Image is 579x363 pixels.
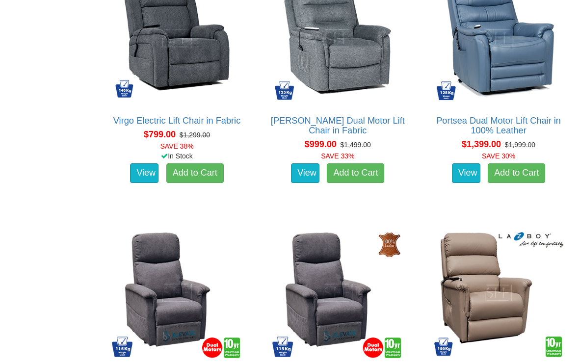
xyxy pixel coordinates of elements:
[160,142,193,150] font: SAVE 38%
[462,139,501,149] span: $1,399.00
[436,116,561,135] a: Portsea Dual Motor Lift Chair in 100% Leather
[166,163,224,183] a: Add to Cart
[130,163,158,183] a: View
[113,116,240,126] a: Virgo Electric Lift Chair in Fabric
[505,141,535,149] del: $1,999.00
[327,163,384,183] a: Add to Cart
[341,141,371,149] del: $1,499.00
[109,225,245,361] img: Petite Dual Motor Electric Lift Chair in Fabric
[180,131,210,139] del: $1,299.00
[431,225,566,361] img: Lazboy Ascot Electric Lift Chair in Fabric
[482,152,515,160] font: SAVE 30%
[270,225,405,361] img: Petite Dual Motor Electric Lift Chair in 100% Leather
[144,130,176,139] span: $799.00
[271,116,405,135] a: [PERSON_NAME] Dual Motor Lift Chair in Fabric
[321,152,354,160] font: SAVE 33%
[305,139,337,149] span: $999.00
[291,163,319,183] a: View
[102,151,252,161] div: In Stock
[452,163,480,183] a: View
[488,163,545,183] a: Add to Cart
